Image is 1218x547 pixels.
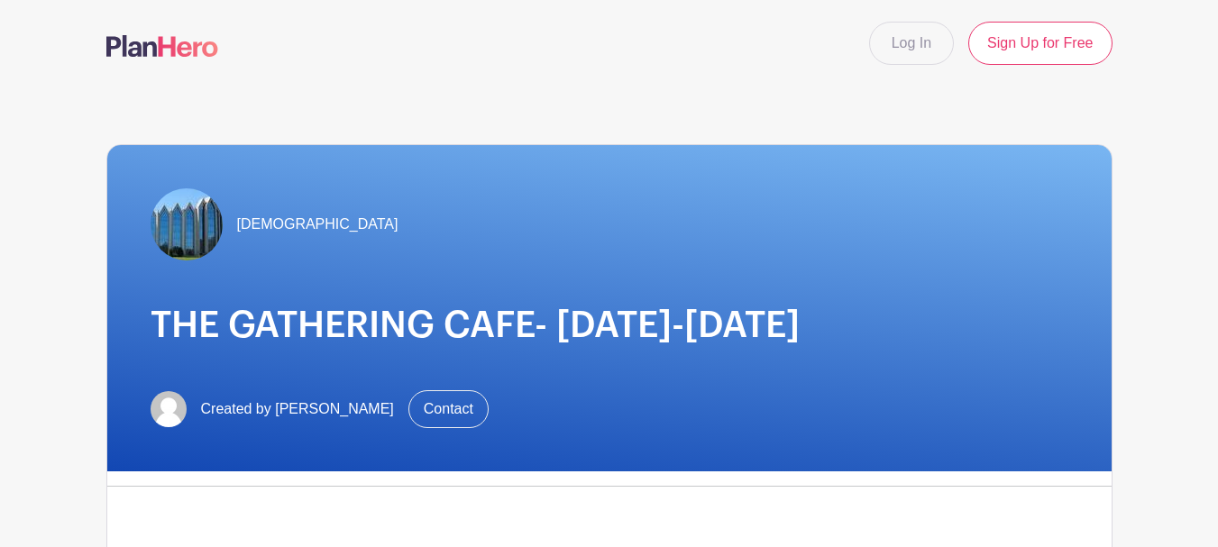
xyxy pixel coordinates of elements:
img: default-ce2991bfa6775e67f084385cd625a349d9dcbb7a52a09fb2fda1e96e2d18dcdb.png [151,391,187,427]
a: Log In [869,22,954,65]
span: Created by [PERSON_NAME] [201,398,394,420]
h1: THE GATHERING CAFE- [DATE]-[DATE] [151,304,1068,347]
a: Contact [408,390,489,428]
span: [DEMOGRAPHIC_DATA] [237,214,398,235]
img: TheGathering.jpeg [151,188,223,260]
img: logo-507f7623f17ff9eddc593b1ce0a138ce2505c220e1c5a4e2b4648c50719b7d32.svg [106,35,218,57]
a: Sign Up for Free [968,22,1112,65]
